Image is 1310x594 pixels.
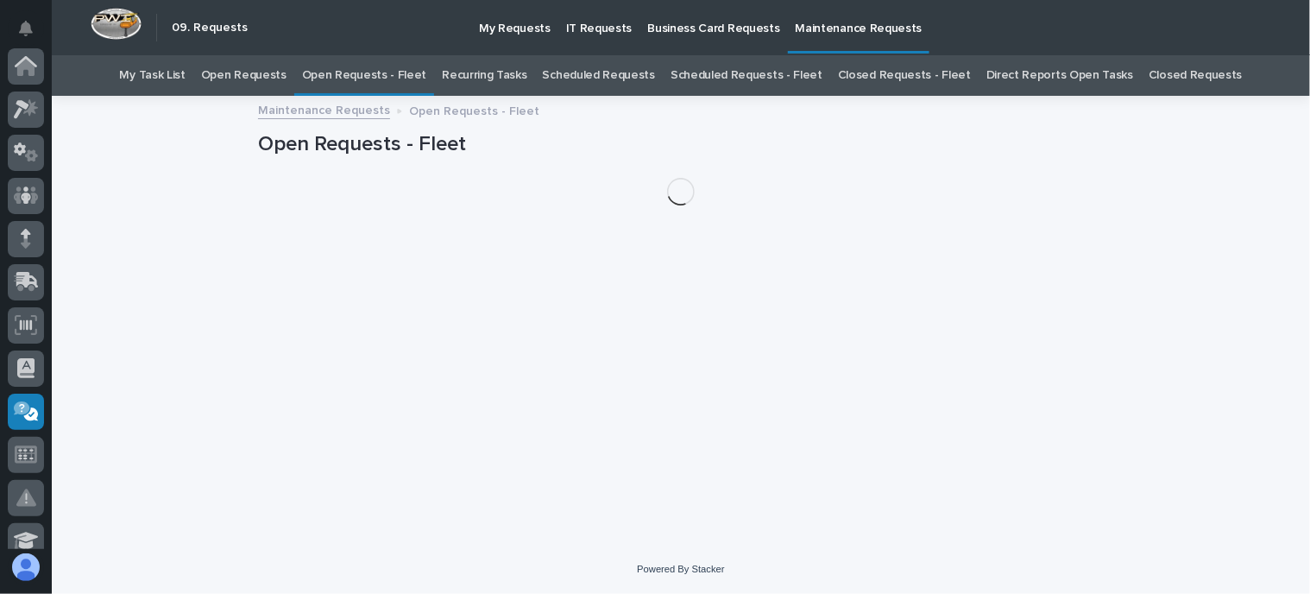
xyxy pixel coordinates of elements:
a: Closed Requests - Fleet [838,55,971,96]
h1: Open Requests - Fleet [258,132,1104,157]
a: Powered By Stacker [637,564,724,574]
a: Direct Reports Open Tasks [986,55,1133,96]
a: Open Requests - Fleet [302,55,427,96]
a: My Task List [120,55,186,96]
a: Scheduled Requests [543,55,655,96]
a: Closed Requests [1149,55,1242,96]
button: users-avatar [8,549,44,585]
a: Recurring Tasks [442,55,526,96]
button: Notifications [8,10,44,47]
p: Open Requests - Fleet [409,100,539,119]
a: Maintenance Requests [258,99,390,119]
div: Notifications [22,21,44,48]
h2: 09. Requests [172,21,248,35]
a: Open Requests [201,55,287,96]
img: Workspace Logo [91,8,142,40]
a: Scheduled Requests - Fleet [671,55,822,96]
